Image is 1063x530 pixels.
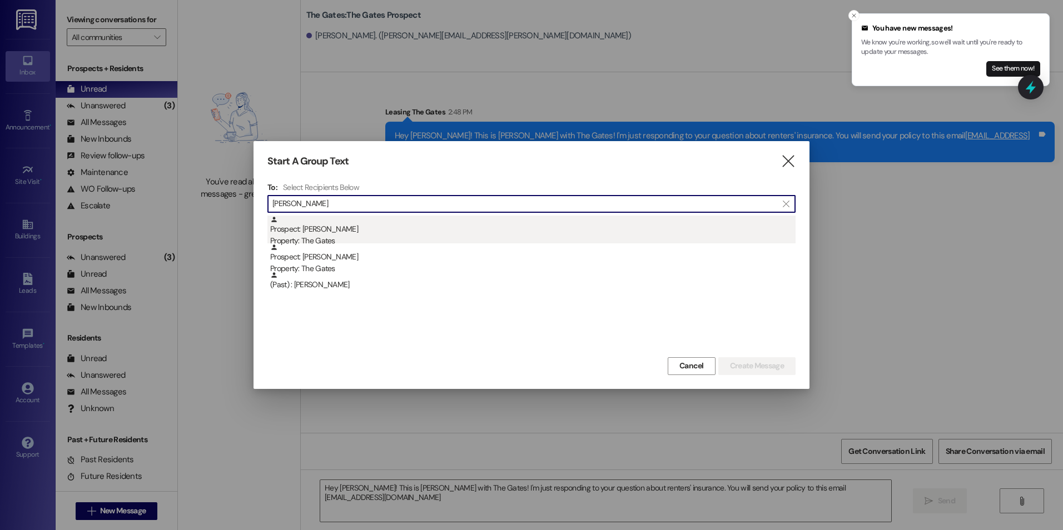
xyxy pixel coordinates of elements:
div: Prospect: [PERSON_NAME]Property: The Gates [267,243,796,271]
input: Search for any contact or apartment [272,196,777,212]
button: Clear text [777,196,795,212]
p: We know you're working, so we'll wait until you're ready to update your messages. [861,38,1040,57]
div: Prospect: [PERSON_NAME]Property: The Gates [267,216,796,243]
div: Property: The Gates [270,263,796,274]
div: Property: The Gates [270,235,796,247]
div: Prospect: [PERSON_NAME] [270,216,796,247]
span: Create Message [730,360,784,372]
i:  [781,156,796,167]
button: Close toast [848,10,860,21]
button: Cancel [668,357,716,375]
div: Prospect: [PERSON_NAME] [270,243,796,275]
div: (Past) : [PERSON_NAME] [267,271,796,299]
h3: Start A Group Text [267,155,349,168]
span: Cancel [679,360,704,372]
button: Create Message [718,357,796,375]
i:  [783,199,789,208]
button: See them now! [986,61,1040,77]
div: You have new messages! [861,23,1040,34]
div: (Past) : [PERSON_NAME] [270,271,796,291]
h3: To: [267,182,277,192]
h4: Select Recipients Below [283,182,359,192]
